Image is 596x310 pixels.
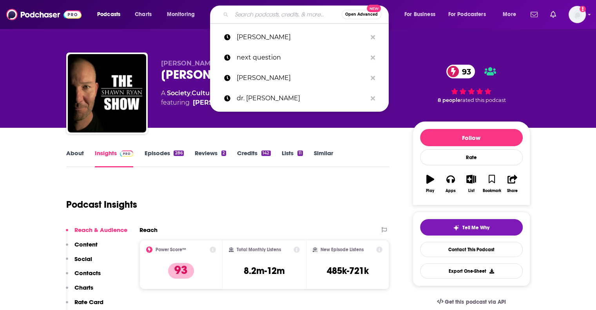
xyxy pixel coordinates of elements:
[66,284,93,298] button: Charts
[580,6,586,12] svg: Add a profile image
[6,7,82,22] img: Podchaser - Follow, Share and Rate Podcasts
[66,255,92,270] button: Social
[482,189,501,193] div: Bookmark
[74,269,101,277] p: Contacts
[192,89,216,97] a: Culture
[74,298,103,306] p: Rate Card
[497,8,526,21] button: open menu
[167,9,195,20] span: Monitoring
[426,189,434,193] div: Play
[345,13,378,16] span: Open Advanced
[503,9,516,20] span: More
[482,170,502,198] button: Bookmark
[569,6,586,23] img: User Profile
[342,10,381,19] button: Open AdvancedNew
[438,97,460,103] span: 8 people
[217,5,396,24] div: Search podcasts, credits, & more...
[237,247,281,252] h2: Total Monthly Listens
[190,89,192,97] span: ,
[527,8,541,21] a: Show notifications dropdown
[446,65,475,78] a: 93
[74,284,93,291] p: Charts
[139,226,158,234] h2: Reach
[68,54,146,132] img: Shawn Ryan Show
[443,8,497,21] button: open menu
[420,129,523,146] button: Follow
[569,6,586,23] span: Logged in as ei1745
[420,170,440,198] button: Play
[454,65,475,78] span: 93
[261,150,270,156] div: 142
[237,27,367,47] p: shawn ryan
[460,97,506,103] span: rated this podcast
[210,88,389,109] a: dr. [PERSON_NAME]
[321,247,364,252] h2: New Episode Listens
[97,9,120,20] span: Podcasts
[569,6,586,23] button: Show profile menu
[237,68,367,88] p: sanjay gupta
[168,263,194,279] p: 93
[448,9,486,20] span: For Podcasters
[244,265,285,277] h3: 8.2m-12m
[195,149,226,167] a: Reviews2
[462,225,489,231] span: Tell Me Why
[420,219,523,236] button: tell me why sparkleTell Me Why
[66,241,98,255] button: Content
[420,242,523,257] a: Contact This Podcast
[74,241,98,248] p: Content
[193,98,249,107] a: Shawn Ryan
[210,68,389,88] a: [PERSON_NAME]
[66,269,101,284] button: Contacts
[446,189,456,193] div: Apps
[92,8,130,21] button: open menu
[210,47,389,68] a: next question
[404,9,435,20] span: For Business
[445,299,505,305] span: Get this podcast via API
[95,149,134,167] a: InsightsPodchaser Pro
[237,88,367,109] p: dr. mike
[420,263,523,279] button: Export One-Sheet
[314,149,333,167] a: Similar
[327,265,369,277] h3: 485k-721k
[297,150,303,156] div: 11
[144,149,183,167] a: Episodes286
[74,226,127,234] p: Reach & Audience
[66,226,127,241] button: Reach & Audience
[161,98,290,107] span: featuring
[232,8,342,21] input: Search podcasts, credits, & more...
[74,255,92,263] p: Social
[120,150,134,157] img: Podchaser Pro
[282,149,303,167] a: Lists11
[221,150,226,156] div: 2
[399,8,445,21] button: open menu
[420,149,523,165] div: Rate
[156,247,186,252] h2: Power Score™
[237,47,367,68] p: next question
[161,60,237,67] span: [PERSON_NAME] Show
[440,170,461,198] button: Apps
[413,60,530,108] div: 93 8 peoplerated this podcast
[367,5,381,12] span: New
[174,150,183,156] div: 286
[210,27,389,47] a: [PERSON_NAME]
[130,8,156,21] a: Charts
[468,189,475,193] div: List
[507,189,518,193] div: Share
[66,199,137,210] h1: Podcast Insights
[66,149,84,167] a: About
[135,9,152,20] span: Charts
[453,225,459,231] img: tell me why sparkle
[502,170,522,198] button: Share
[167,89,190,97] a: Society
[547,8,559,21] a: Show notifications dropdown
[161,8,205,21] button: open menu
[237,149,270,167] a: Credits142
[161,89,290,107] div: A podcast
[461,170,481,198] button: List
